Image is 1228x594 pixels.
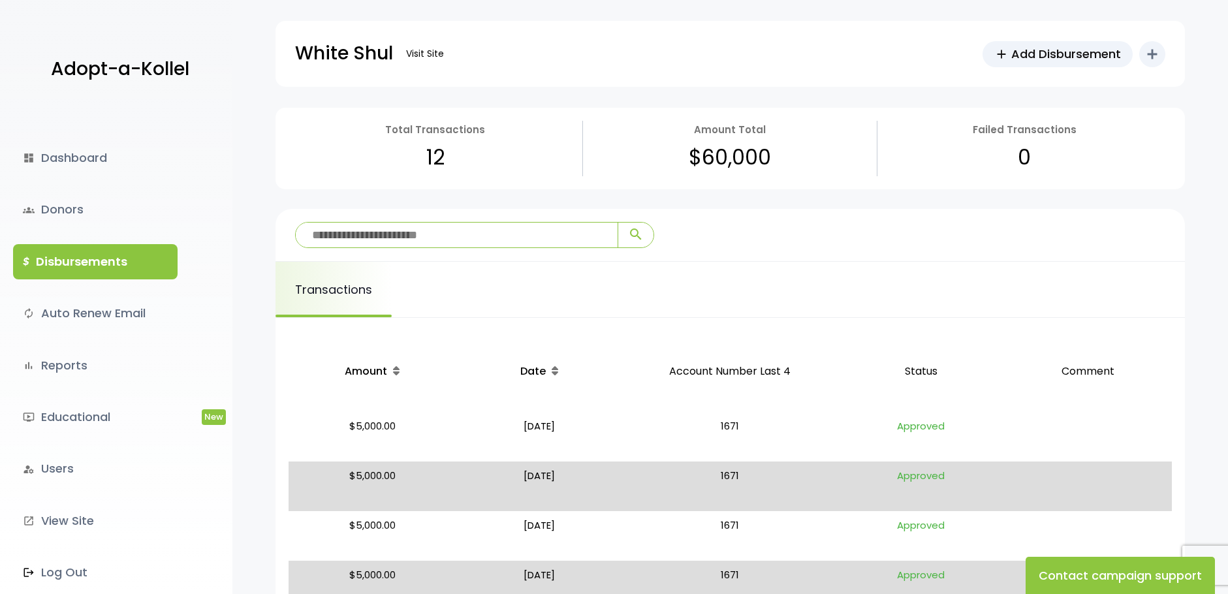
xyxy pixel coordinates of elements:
i: launch [23,515,35,527]
p: $5,000.00 [294,516,450,555]
span: New [202,409,226,424]
p: Failed Transactions [973,121,1077,138]
p: 1671 [629,417,832,456]
p: Approved [842,417,999,456]
a: bar_chartReports [13,348,178,383]
i: manage_accounts [23,463,35,475]
i: ondemand_video [23,411,35,423]
button: add [1139,41,1165,67]
a: Log Out [13,555,178,590]
p: Account Number Last 4 [629,349,832,394]
p: 12 [426,138,445,176]
p: Approved [842,467,999,506]
a: autorenewAuto Renew Email [13,296,178,331]
a: addAdd Disbursement [983,41,1133,67]
i: add [1144,46,1160,62]
a: $Disbursements [13,244,178,279]
a: Visit Site [400,41,450,67]
p: $5,000.00 [294,417,450,456]
span: Date [520,364,546,379]
a: Transactions [276,262,392,317]
p: [DATE] [461,467,618,506]
p: $5,000.00 [294,467,450,506]
p: Amount Total [694,121,766,138]
i: dashboard [23,152,35,164]
p: 0 [1018,138,1031,176]
p: 1671 [629,516,832,555]
a: Adopt-a-Kollel [44,38,189,101]
p: Adopt-a-Kollel [51,53,189,86]
p: Status [842,349,999,394]
a: ondemand_videoEducationalNew [13,399,178,435]
span: groups [23,204,35,216]
button: search [618,223,653,247]
a: groupsDonors [13,192,178,227]
span: search [628,227,644,242]
p: [DATE] [461,417,618,456]
p: 1671 [629,467,832,506]
span: Amount [345,364,387,379]
a: dashboardDashboard [13,140,178,176]
p: $60,000 [689,138,771,176]
p: White Shul [295,37,393,70]
span: add [994,47,1009,61]
p: Comment [1010,349,1167,394]
i: autorenew [23,307,35,319]
a: launchView Site [13,503,178,539]
p: [DATE] [461,516,618,555]
span: Add Disbursement [1011,45,1121,63]
button: Contact campaign support [1026,557,1215,594]
i: bar_chart [23,360,35,371]
a: manage_accountsUsers [13,451,178,486]
p: Total Transactions [385,121,485,138]
i: $ [23,253,29,272]
p: Approved [842,516,999,555]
